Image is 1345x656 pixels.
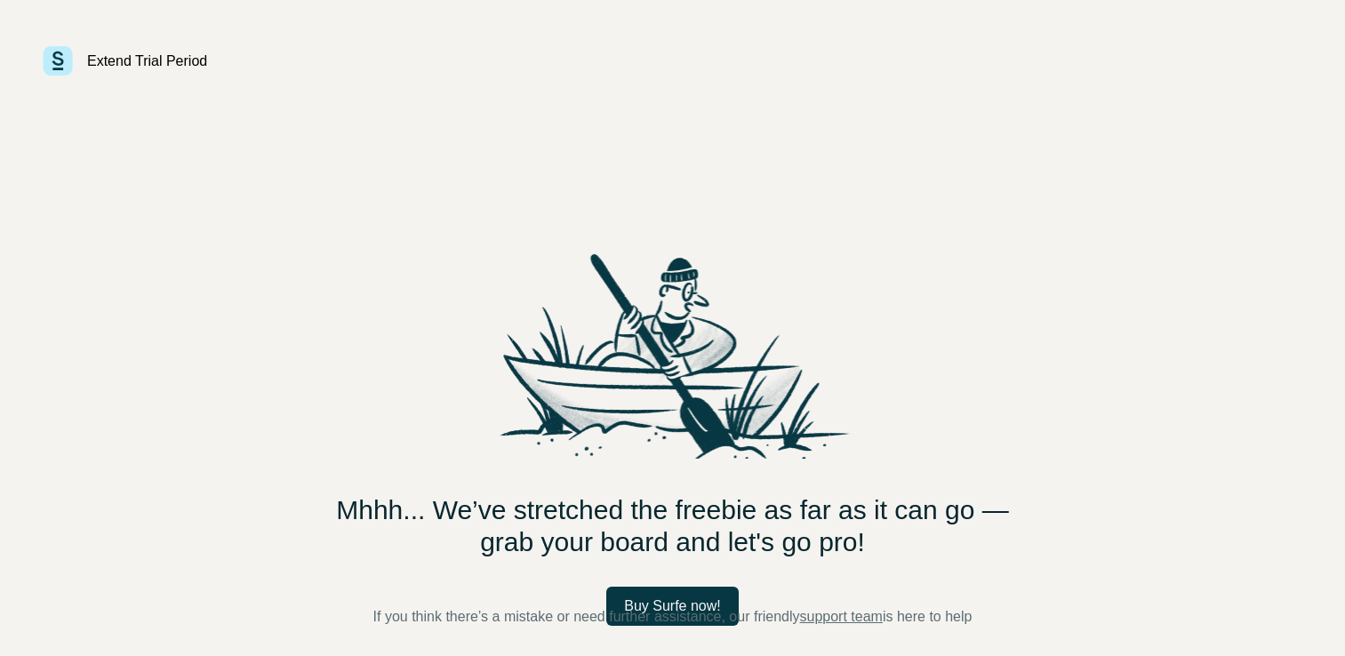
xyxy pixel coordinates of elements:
img: Surfe - Surfe logo [43,46,73,76]
span: If you think there’s a mistake or need further assistance, our friendly [373,609,800,624]
span: grab your board and let's go pro! [480,526,865,558]
a: support team [800,609,883,624]
span: is here to help [883,609,973,624]
span: Mhhh... We’ve stretched the freebie as far as it can go — [336,494,1009,526]
img: Surfe - Surfe logo [495,252,851,458]
button: Buy Surfe now! [606,587,739,626]
div: Extend Trial Period [87,51,207,72]
span: Buy Surfe now! [624,596,721,617]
